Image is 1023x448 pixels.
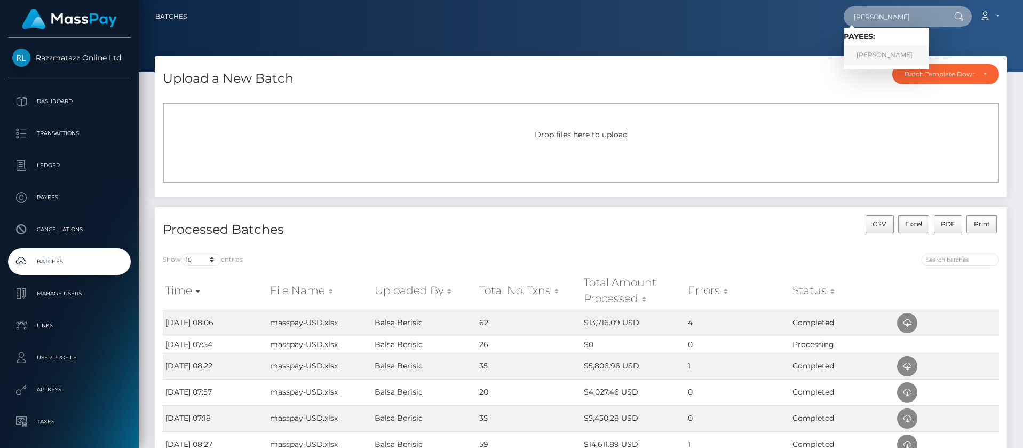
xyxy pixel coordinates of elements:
[12,222,126,238] p: Cancellations
[8,344,131,371] a: User Profile
[844,45,929,65] a: [PERSON_NAME]
[477,405,581,431] td: 35
[898,215,930,233] button: Excel
[477,336,581,353] td: 26
[934,215,963,233] button: PDF
[163,221,573,239] h4: Processed Batches
[12,158,126,174] p: Ledger
[790,353,894,379] td: Completed
[163,310,267,336] td: [DATE] 08:06
[685,336,790,353] td: 0
[477,310,581,336] td: 62
[372,405,477,431] td: Balsa Berisic
[372,272,477,310] th: Uploaded By: activate to sort column ascending
[372,353,477,379] td: Balsa Berisic
[267,379,372,405] td: masspay-USD.xlsx
[941,220,955,228] span: PDF
[581,272,686,310] th: Total Amount Processed: activate to sort column ascending
[844,32,929,41] h6: Payees:
[163,272,267,310] th: Time: activate to sort column ascending
[685,310,790,336] td: 4
[12,286,126,302] p: Manage Users
[8,152,131,179] a: Ledger
[12,382,126,398] p: API Keys
[372,379,477,405] td: Balsa Berisic
[12,414,126,430] p: Taxes
[12,350,126,366] p: User Profile
[873,220,886,228] span: CSV
[8,248,131,275] a: Batches
[581,336,686,353] td: $0
[12,318,126,334] p: Links
[477,272,581,310] th: Total No. Txns: activate to sort column ascending
[163,336,267,353] td: [DATE] 07:54
[372,336,477,353] td: Balsa Berisic
[581,379,686,405] td: $4,027.46 USD
[12,93,126,109] p: Dashboard
[685,272,790,310] th: Errors: activate to sort column ascending
[8,216,131,243] a: Cancellations
[22,9,117,29] img: MassPay Logo
[181,254,221,266] select: Showentries
[790,379,894,405] td: Completed
[477,353,581,379] td: 35
[790,405,894,431] td: Completed
[790,336,894,353] td: Processing
[974,220,990,228] span: Print
[866,215,894,233] button: CSV
[790,310,894,336] td: Completed
[8,312,131,339] a: Links
[790,272,894,310] th: Status: activate to sort column ascending
[535,130,628,139] span: Drop files here to upload
[163,69,294,88] h4: Upload a New Batch
[163,379,267,405] td: [DATE] 07:57
[12,254,126,270] p: Batches
[8,280,131,307] a: Manage Users
[581,310,686,336] td: $13,716.09 USD
[892,64,999,84] button: Batch Template Download
[685,353,790,379] td: 1
[372,310,477,336] td: Balsa Berisic
[267,353,372,379] td: masspay-USD.xlsx
[905,70,974,78] div: Batch Template Download
[477,379,581,405] td: 20
[685,405,790,431] td: 0
[905,220,922,228] span: Excel
[844,6,944,27] input: Search...
[922,254,999,266] input: Search batches
[8,184,131,211] a: Payees
[581,353,686,379] td: $5,806.96 USD
[155,5,187,28] a: Batches
[8,120,131,147] a: Transactions
[163,353,267,379] td: [DATE] 08:22
[12,49,30,67] img: Razzmatazz Online Ltd
[12,125,126,142] p: Transactions
[267,310,372,336] td: masspay-USD.xlsx
[163,405,267,431] td: [DATE] 07:18
[163,254,243,266] label: Show entries
[12,190,126,206] p: Payees
[8,53,131,62] span: Razzmatazz Online Ltd
[267,405,372,431] td: masspay-USD.xlsx
[685,379,790,405] td: 0
[581,405,686,431] td: $5,450.28 USD
[267,336,372,353] td: masspay-USD.xlsx
[8,376,131,403] a: API Keys
[966,215,997,233] button: Print
[267,272,372,310] th: File Name: activate to sort column ascending
[8,88,131,115] a: Dashboard
[8,408,131,435] a: Taxes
